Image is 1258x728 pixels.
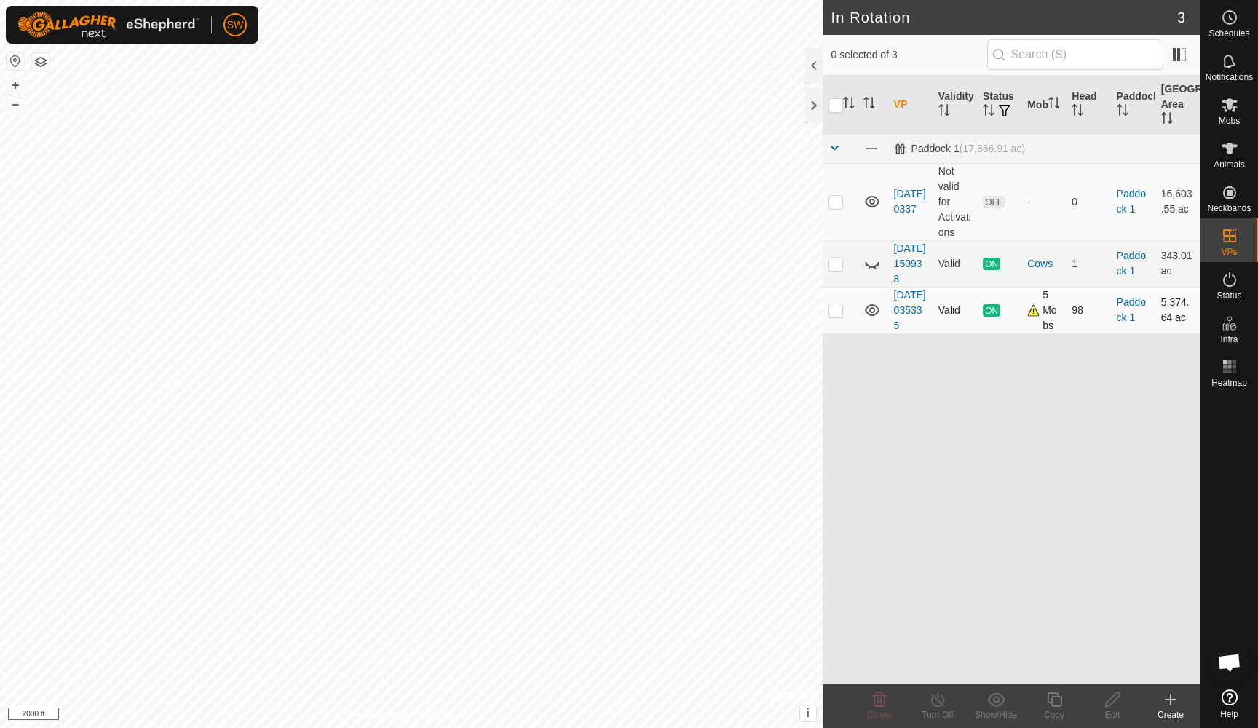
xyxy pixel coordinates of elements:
[1066,76,1110,135] th: Head
[863,99,875,111] p-sorticon: Activate to sort
[1214,160,1245,169] span: Animals
[983,304,1000,317] span: ON
[933,287,977,333] td: Valid
[938,106,950,118] p-sorticon: Activate to sort
[1221,248,1237,256] span: VPs
[1208,29,1249,38] span: Schedules
[933,240,977,287] td: Valid
[1117,106,1128,118] p-sorticon: Activate to sort
[1117,296,1146,323] a: Paddock 1
[1219,116,1240,125] span: Mobs
[425,709,468,722] a: Contact Us
[987,39,1163,70] input: Search (S)
[1111,76,1155,135] th: Paddock
[1027,256,1060,272] div: Cows
[1025,708,1083,721] div: Copy
[1027,288,1060,333] div: 5 Mobs
[894,242,926,285] a: [DATE] 150938
[1161,114,1173,126] p-sorticon: Activate to sort
[967,708,1025,721] div: Show/Hide
[1066,240,1110,287] td: 1
[227,17,244,33] span: SW
[1027,194,1060,210] div: -
[894,289,926,331] a: [DATE] 035335
[831,9,1177,26] h2: In Rotation
[1117,250,1146,277] a: Paddock 1
[7,95,24,113] button: –
[1117,188,1146,215] a: Paddock 1
[1048,99,1060,111] p-sorticon: Activate to sort
[1217,291,1241,300] span: Status
[1155,163,1200,240] td: 16,603.55 ac
[867,710,893,720] span: Delete
[1211,379,1247,387] span: Heatmap
[32,53,50,71] button: Map Layers
[806,707,809,719] span: i
[1021,76,1066,135] th: Mob
[7,76,24,94] button: +
[933,76,977,135] th: Validity
[894,143,1025,155] div: Paddock 1
[909,708,967,721] div: Turn Off
[1208,641,1251,684] div: Open chat
[933,163,977,240] td: Not valid for Activations
[1220,335,1238,344] span: Infra
[1207,204,1251,213] span: Neckbands
[983,258,1000,270] span: ON
[983,196,1005,208] span: OFF
[1220,710,1238,719] span: Help
[1155,76,1200,135] th: [GEOGRAPHIC_DATA] Area
[977,76,1021,135] th: Status
[960,143,1025,154] span: (17,866.91 ac)
[894,188,926,215] a: [DATE] 0337
[354,709,408,722] a: Privacy Policy
[1177,7,1185,28] span: 3
[1066,163,1110,240] td: 0
[831,47,987,63] span: 0 selected of 3
[1083,708,1142,721] div: Edit
[1072,106,1083,118] p-sorticon: Activate to sort
[843,99,855,111] p-sorticon: Activate to sort
[1066,287,1110,333] td: 98
[983,106,994,118] p-sorticon: Activate to sort
[1200,684,1258,724] a: Help
[1142,708,1200,721] div: Create
[17,12,199,38] img: Gallagher Logo
[888,76,933,135] th: VP
[1155,287,1200,333] td: 5,374.64 ac
[7,52,24,70] button: Reset Map
[1206,73,1253,82] span: Notifications
[1155,240,1200,287] td: 343.01 ac
[800,705,816,721] button: i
